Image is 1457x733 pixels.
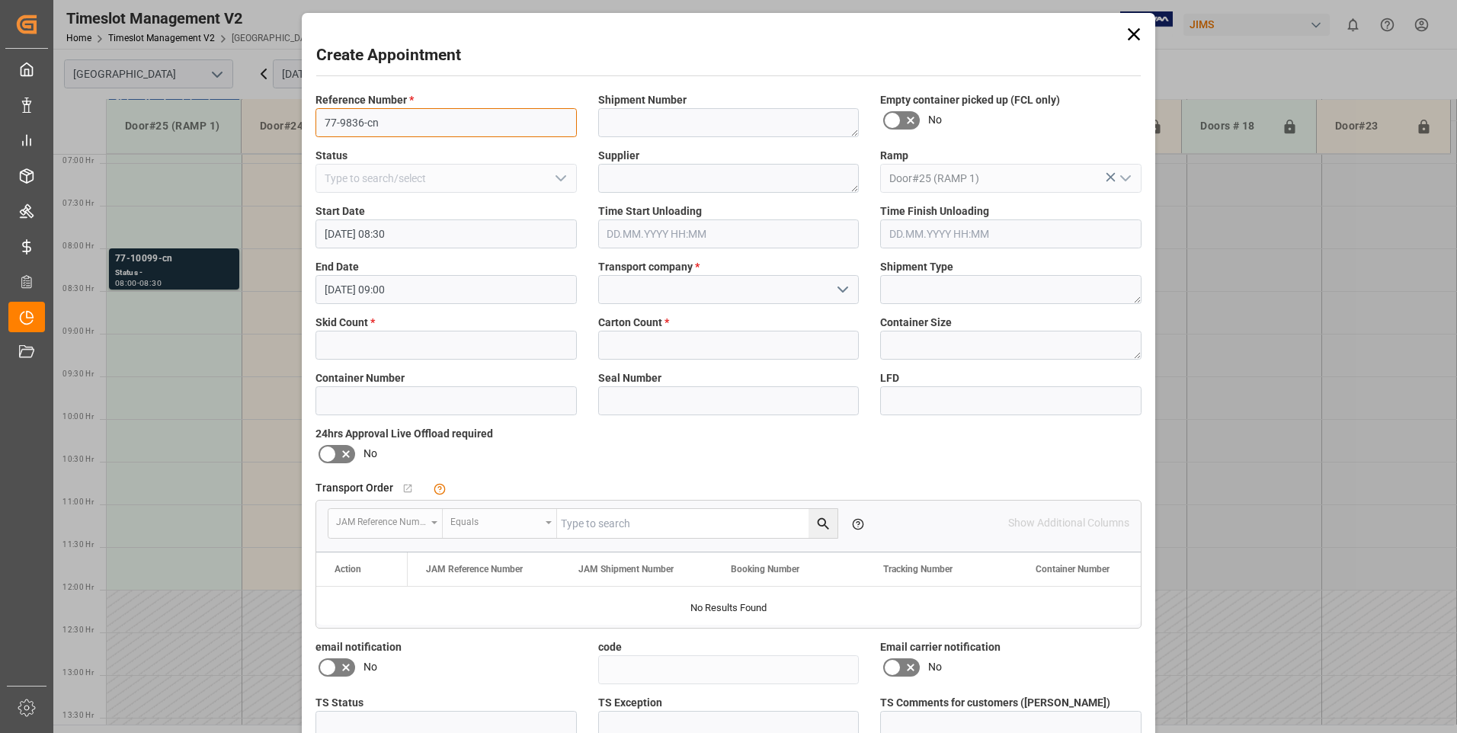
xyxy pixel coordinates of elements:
[315,480,393,496] span: Transport Order
[548,167,571,190] button: open menu
[880,639,1001,655] span: Email carrier notification
[880,695,1110,711] span: TS Comments for customers ([PERSON_NAME])
[315,695,363,711] span: TS Status
[315,164,577,193] input: Type to search/select
[880,219,1142,248] input: DD.MM.YYYY HH:MM
[315,275,577,304] input: DD.MM.YYYY HH:MM
[315,92,414,108] span: Reference Number
[315,148,347,164] span: Status
[315,426,493,442] span: 24hrs Approval Live Offload required
[1036,564,1110,575] span: Container Number
[557,509,837,538] input: Type to search
[883,564,953,575] span: Tracking Number
[1113,167,1135,190] button: open menu
[578,564,674,575] span: JAM Shipment Number
[328,509,443,538] button: open menu
[880,259,953,275] span: Shipment Type
[315,203,365,219] span: Start Date
[598,639,622,655] span: code
[598,370,661,386] span: Seal Number
[363,446,377,462] span: No
[335,564,361,575] div: Action
[880,370,899,386] span: LFD
[598,203,702,219] span: Time Start Unloading
[880,92,1060,108] span: Empty container picked up (FCL only)
[598,315,669,331] span: Carton Count
[315,219,577,248] input: DD.MM.YYYY HH:MM
[928,659,942,675] span: No
[598,219,860,248] input: DD.MM.YYYY HH:MM
[928,112,942,128] span: No
[315,259,359,275] span: End Date
[880,164,1142,193] input: Type to search/select
[598,148,639,164] span: Supplier
[809,509,837,538] button: search button
[880,148,908,164] span: Ramp
[316,43,461,68] h2: Create Appointment
[450,511,540,529] div: Equals
[731,564,799,575] span: Booking Number
[598,695,662,711] span: TS Exception
[315,639,402,655] span: email notification
[443,509,557,538] button: open menu
[336,511,426,529] div: JAM Reference Number
[880,315,952,331] span: Container Size
[598,92,687,108] span: Shipment Number
[880,203,989,219] span: Time Finish Unloading
[426,564,523,575] span: JAM Reference Number
[831,278,853,302] button: open menu
[598,259,700,275] span: Transport company
[315,315,375,331] span: Skid Count
[315,370,405,386] span: Container Number
[363,659,377,675] span: No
